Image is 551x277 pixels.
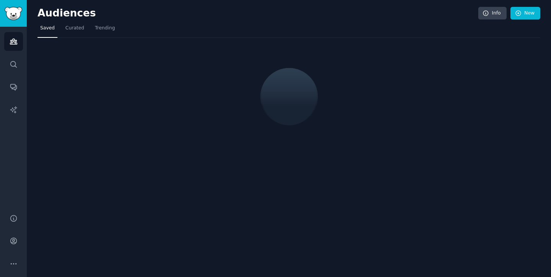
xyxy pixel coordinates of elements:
a: New [510,7,540,20]
h2: Audiences [38,7,478,19]
a: Saved [38,22,57,38]
span: Curated [65,25,84,32]
img: GummySearch logo [5,7,22,20]
a: Info [478,7,507,20]
a: Curated [63,22,87,38]
span: Trending [95,25,115,32]
span: Saved [40,25,55,32]
a: Trending [92,22,118,38]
